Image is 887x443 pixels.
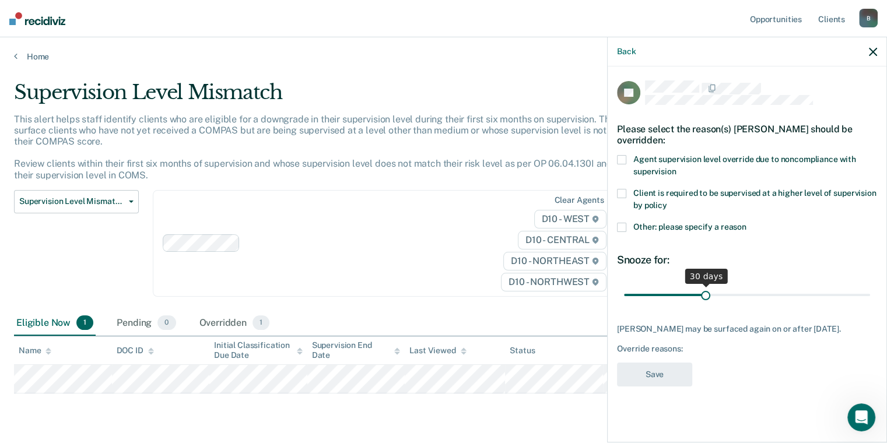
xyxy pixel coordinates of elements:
div: Name [19,346,51,356]
div: Please select the reason(s) [PERSON_NAME] should be overridden: [617,114,877,155]
div: Pending [114,311,178,336]
button: Save [617,363,692,386]
div: Last Viewed [409,346,466,356]
div: DOC ID [117,346,154,356]
div: Override reasons: [617,344,877,354]
span: D10 - NORTHWEST [501,273,606,291]
span: 0 [157,315,176,331]
div: Snooze for: [617,254,877,266]
img: Recidiviz [9,12,65,25]
div: Overridden [197,311,272,336]
span: Supervision Level Mismatch [19,196,124,206]
span: D10 - CENTRAL [518,231,606,249]
div: Clear agents [554,195,604,205]
div: [PERSON_NAME] may be surfaced again on or after [DATE]. [617,324,877,334]
div: Supervision Level Mismatch [14,80,679,114]
div: Eligible Now [14,311,96,336]
button: Back [617,47,636,57]
span: Agent supervision level override due to noncompliance with supervision [633,154,856,176]
span: Client is required to be supervised at a higher level of supervision by policy [633,188,876,210]
span: 1 [253,315,269,331]
span: D10 - WEST [534,210,606,228]
span: 1 [76,315,93,331]
p: This alert helps staff identify clients who are eligible for a downgrade in their supervision lev... [14,114,662,181]
div: Initial Classification Due Date [214,340,303,360]
div: Supervision End Date [312,340,401,360]
a: Home [14,51,873,62]
div: 30 days [685,269,728,284]
div: B [859,9,878,27]
div: Status [510,346,535,356]
span: D10 - NORTHEAST [503,252,606,270]
iframe: Intercom live chat [847,403,875,431]
span: Other: please specify a reason [633,222,746,231]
